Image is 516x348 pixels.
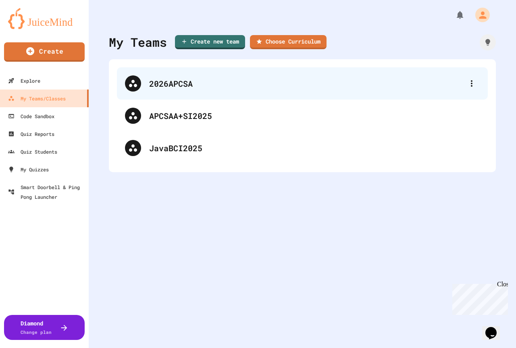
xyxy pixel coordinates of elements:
div: 2026APCSA [117,67,488,100]
a: Choose Curriculum [250,35,327,49]
div: How it works [480,34,496,50]
button: DiamondChange plan [4,315,85,340]
div: 2026APCSA [149,77,464,90]
div: Diamond [21,319,52,336]
img: logo-orange.svg [8,8,81,29]
div: APCSAA+SI2025 [149,110,480,122]
iframe: chat widget [449,281,508,315]
div: Quiz Reports [8,129,54,139]
span: Change plan [21,329,52,335]
div: My Teams/Classes [8,94,66,103]
div: My Account [467,6,492,24]
div: Quiz Students [8,147,57,156]
div: JavaBCI2025 [117,132,488,164]
iframe: chat widget [482,316,508,340]
div: Smart Doorbell & Ping Pong Launcher [8,182,85,202]
div: Chat with us now!Close [3,3,56,51]
a: Create new team [175,35,245,49]
div: My Notifications [440,8,467,22]
a: Create [4,42,85,62]
div: APCSAA+SI2025 [117,100,488,132]
div: My Quizzes [8,165,49,174]
div: Explore [8,76,40,85]
div: Code Sandbox [8,111,54,121]
div: My Teams [109,33,167,51]
div: JavaBCI2025 [149,142,480,154]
